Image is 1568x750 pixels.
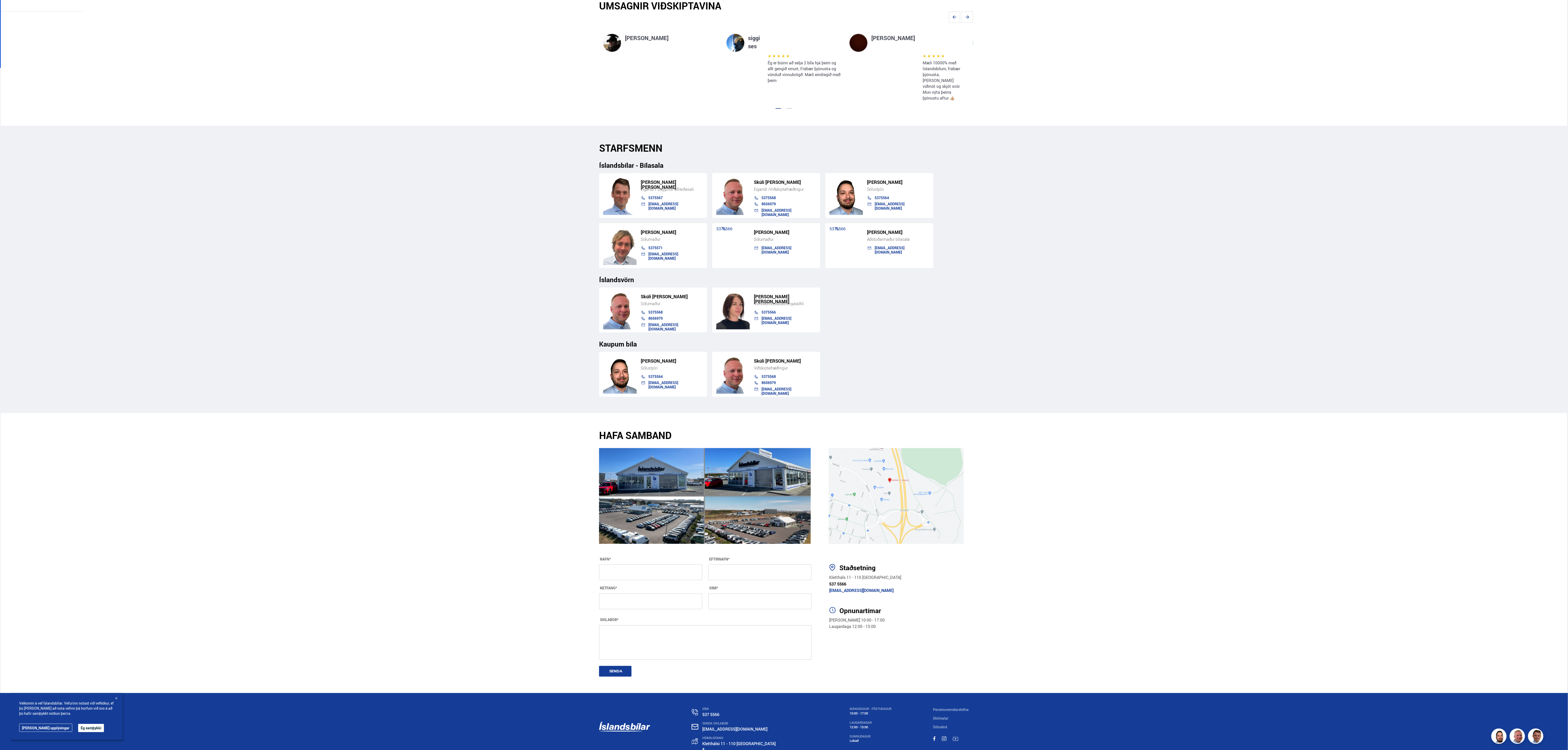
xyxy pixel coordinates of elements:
a: 5375568 [762,374,776,379]
a: 5375566 [762,310,776,315]
a: [EMAIL_ADDRESS][DOMAIN_NAME] [762,245,791,254]
a: [EMAIL_ADDRESS][DOMAIN_NAME] [648,380,678,389]
h5: Skúli [PERSON_NAME] [754,180,816,185]
a: 5375566 [829,226,846,232]
img: SllRT5B5QPkh28GD.webp [727,34,744,52]
a: Persónuverndarstefna [933,707,969,712]
div: Lokað [850,739,892,743]
a: [PERSON_NAME] upplýsingar [19,724,72,732]
a: Klettháls 11 - 110 [GEOGRAPHIC_DATA] [829,575,901,580]
div: Sölustjóri [867,187,929,192]
div: Staðsetning [840,564,969,572]
h4: [PERSON_NAME] [625,34,718,42]
div: SKILABOÐ* [599,618,812,622]
a: [EMAIL_ADDRESS][DOMAIN_NAME] [648,322,678,331]
div: SUNNUDAGUR [850,735,892,739]
span: Viðskiptafræðingur [754,365,788,371]
a: 5375568 [648,310,663,315]
a: 5375567 [648,195,663,200]
img: nhp88E3Fdnt1Opn2.png [1492,729,1507,745]
a: 537 5566 [829,581,847,587]
span: ★ ★ ★ ★ ★ [768,53,790,59]
h5: [PERSON_NAME] [PERSON_NAME] [754,294,816,304]
h2: HAFA SAMBAND [599,430,811,441]
span: ★ ★ ★ ★ ★ [923,53,945,59]
a: Skilmalar [933,716,949,721]
h5: [PERSON_NAME] [PERSON_NAME] [641,180,703,189]
h3: Íslandsbílar - Bílasala [599,161,969,169]
div: SENDA SKILABOÐ [703,722,808,725]
h5: [PERSON_NAME] [867,180,929,185]
div: NAFN* [599,557,702,561]
h5: [PERSON_NAME] [641,359,703,363]
a: [EMAIL_ADDRESS][DOMAIN_NAME] [762,316,791,325]
a: [EMAIL_ADDRESS][DOMAIN_NAME] [648,252,678,260]
h5: Skúli [PERSON_NAME] [641,294,703,299]
button: Ég samþykki [78,724,104,732]
p: Mun nýta þeirra þjónustu aftur 👍🏼 [923,89,965,101]
div: 10:00 - 17:00 [850,712,892,716]
div: Viðurkenndur [754,301,816,306]
img: SZ4H-t_Copy_of_C.png [603,227,637,265]
h5: [PERSON_NAME] [867,230,929,235]
img: nHj8e-n-aHgjukTg.svg [692,724,698,730]
div: HEIMILISFANG [703,736,808,740]
a: 5375566 [716,226,732,232]
h3: Opnunartímar [840,607,969,615]
a: 5375568 [762,195,776,200]
a: 537 5566 [703,712,720,718]
div: MÁNUDAGUR - FÖSTUDAGUR [850,707,892,711]
img: FbJEzSuNWCJXmdc-.webp [603,176,637,215]
div: SÍMI [703,707,808,711]
span: ásetningaraðili [778,301,804,306]
span: Velkomin á vef Íslandsbílar. Vefurinn notast við vefkökur, ef þú [PERSON_NAME] að nota vefinn þá ... [19,701,114,716]
button: SENDA [599,666,632,677]
img: n0V2lOsqF3l1V2iz.svg [692,709,698,716]
h5: [PERSON_NAME] [754,230,816,235]
a: [EMAIL_ADDRESS][DOMAIN_NAME] [875,201,905,210]
div: SÍMI* [708,586,812,590]
a: 8656979 [762,380,776,385]
a: 8656979 [648,316,663,321]
h3: Íslandsvörn [599,276,969,283]
a: 5375564 [648,374,663,379]
h4: siggi ses [748,34,760,50]
a: 5375571 [648,245,663,250]
div: Aðstoðarmaður bílasala [867,237,929,242]
div: 12:00 - 15:00 [850,725,892,729]
a: 8656979 [762,201,776,206]
a: [EMAIL_ADDRESS][DOMAIN_NAME] [703,727,768,732]
img: 1RuqvkYfbre_JAo3.jpg [829,448,964,544]
img: siFngHWaQ9KaOqBr.png [1511,729,1526,745]
a: [EMAIL_ADDRESS][DOMAIN_NAME] [648,201,678,210]
img: gp4YpyYFnEr45R34.svg [692,738,698,745]
a: Söluskrá [933,725,947,730]
span: Viðskiptafræðingur [770,186,804,192]
div: NETFANG* [599,586,702,590]
img: dsORqd-mBEOihhtP.webp [603,34,621,52]
a: [EMAIL_ADDRESS][DOMAIN_NAME] [829,588,894,593]
img: nhp88E3Fdnt1Opn2.png [829,176,863,215]
svg: Next slide [962,11,973,23]
a: [EMAIL_ADDRESS][DOMAIN_NAME] [762,387,791,396]
div: Sölumaður [641,301,703,306]
a: 5375564 [875,195,889,200]
h5: Skúli [PERSON_NAME] [754,359,816,363]
img: TiAwD7vhpwHUHg8j.png [716,291,750,329]
h5: [PERSON_NAME] [641,230,703,235]
button: Opna LiveChat spjallviðmót [4,2,19,17]
h2: STARFSMENN [599,142,969,154]
p: Ég er búinn að selja 2 bíla hjá þeim og allt gengið smurt, Frábær þjónusta og vönduð vinnubrögð. ... [768,60,842,84]
a: Kletthálsi 11 - 110 [GEOGRAPHIC_DATA] [703,741,776,747]
img: FbJEzSuNWCJXmdc-.webp [1529,729,1544,745]
img: m7PZdWzYfFvz2vuk.png [603,291,637,329]
a: [EMAIL_ADDRESS][DOMAIN_NAME] [875,245,905,254]
img: zbR9Zwhy8qcY8p2N.png [599,448,811,544]
div: EFTIRNAFN* [708,557,812,561]
img: nhp88E3Fdnt1Opn2.png [603,355,637,394]
div: LAUGARDAGAR [850,721,892,725]
img: ivSJBoSYNJ1imj5R.webp [850,34,868,52]
div: Sölustjóri [641,365,703,371]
